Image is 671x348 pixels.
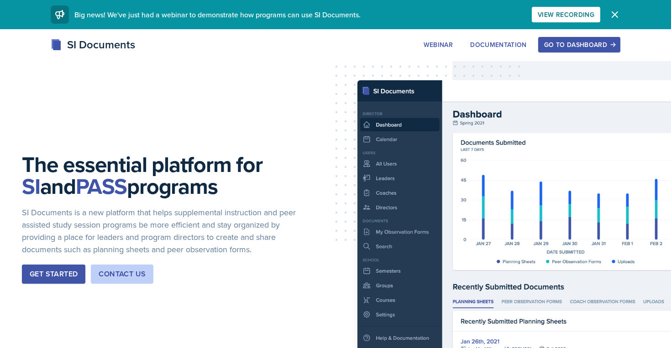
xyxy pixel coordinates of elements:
button: Contact Us [91,265,153,284]
div: Get Started [30,269,78,280]
button: Documentation [464,37,533,52]
div: SI Documents [51,36,135,53]
div: Documentation [470,41,527,48]
button: Webinar [418,37,459,52]
div: Go to Dashboard [544,41,614,48]
div: Webinar [424,41,453,48]
button: Get Started [22,265,85,284]
span: Big news! We've just had a webinar to demonstrate how programs can use SI Documents. [74,10,361,20]
div: View Recording [538,11,594,18]
button: Go to Dashboard [538,37,620,52]
div: Contact Us [99,269,146,280]
button: View Recording [532,7,600,22]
